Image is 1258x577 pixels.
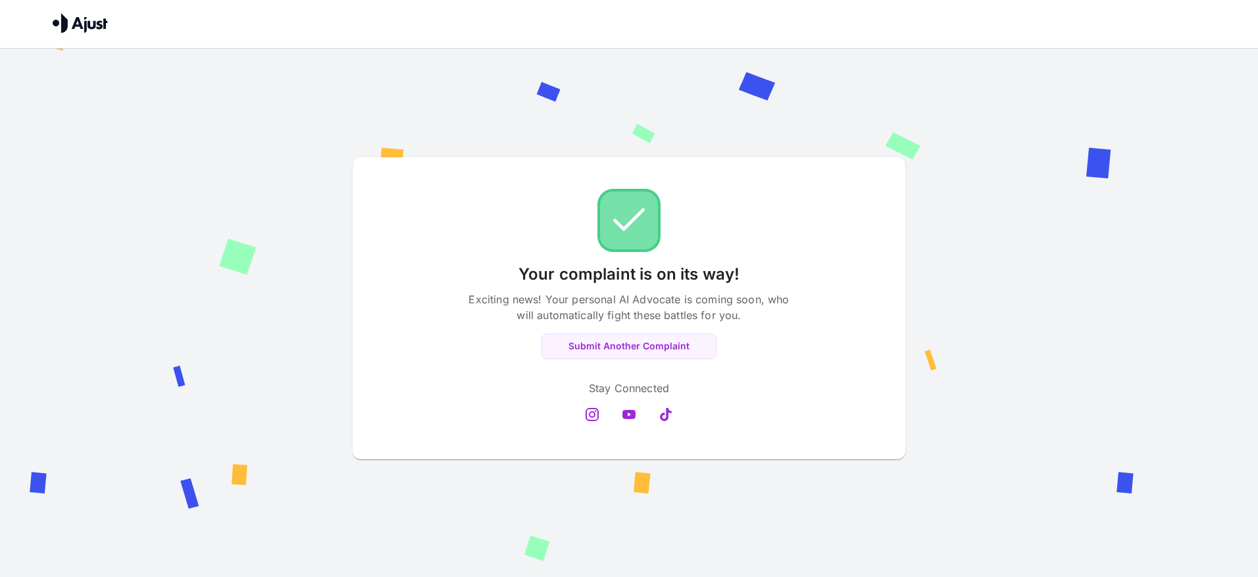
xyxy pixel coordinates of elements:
[53,13,108,33] img: Ajust
[597,189,661,252] img: Check!
[518,263,740,286] p: Your complaint is on its way!
[541,334,717,359] button: Submit Another Complaint
[465,291,793,323] p: Exciting news! Your personal AI Advocate is coming soon, who will automatically fight these battl...
[589,380,669,396] p: Stay Connected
